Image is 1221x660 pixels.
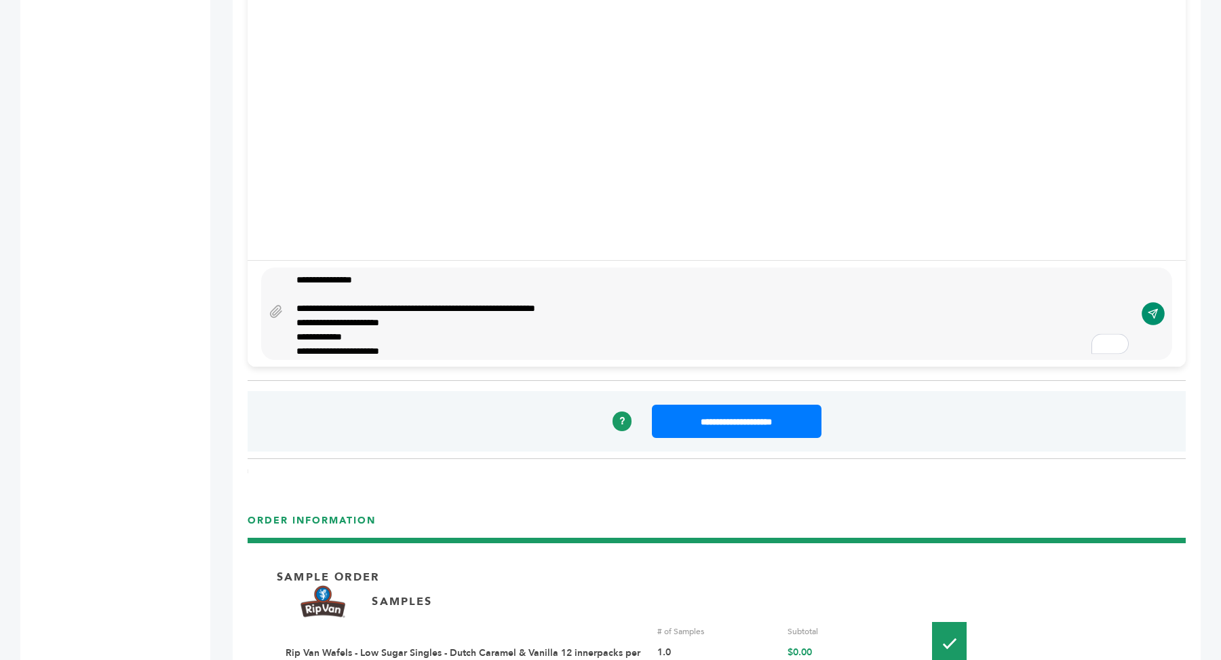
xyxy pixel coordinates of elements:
[290,273,1136,354] div: To enrich screen reader interactions, please activate Accessibility in Grammarly extension settings
[277,570,379,585] p: Sample Order
[613,411,632,430] a: ?
[657,625,778,638] div: # of Samples
[372,594,432,609] p: SAMPLES
[788,625,908,638] div: Subtotal
[277,585,369,619] img: Brand Name
[248,514,1186,538] h3: ORDER INFORMATION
